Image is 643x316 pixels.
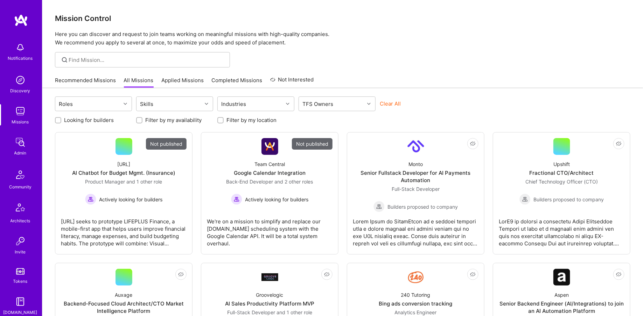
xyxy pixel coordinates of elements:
[470,272,476,277] i: icon EyeClosed
[395,309,437,315] span: Analytics Engineer
[220,99,248,109] div: Industries
[530,169,594,177] div: Fractional CTO/Architect
[12,166,29,183] img: Community
[4,309,37,316] div: [DOMAIN_NAME]
[178,272,184,277] i: icon EyeClosed
[616,272,622,277] i: icon EyeClosed
[499,300,624,315] div: Senior Backend Engineer (AI/Integrations) to join an AI Automation Platform
[407,269,424,286] img: Company Logo
[72,169,175,177] div: AI Chatbot for Budget Mgmt. (Insurance)
[227,309,275,315] span: Full-Stack Developer
[55,14,630,23] h3: Mission Control
[261,273,278,281] img: Company Logo
[367,102,371,106] i: icon Chevron
[146,138,187,150] div: Not published
[61,138,187,249] a: Not published[URL]AI Chatbot for Budget Mgmt. (Insurance)Product Manager and 1 other roleActively...
[9,183,32,191] div: Community
[145,116,202,124] label: Filter by my availability
[301,99,335,109] div: TFS Owners
[13,104,27,118] img: teamwork
[353,212,478,247] div: Lorem Ipsum do SitamEtcon ad e seddoei tempori utla e dolore magnaal eni admini veniam qui no exe...
[277,309,312,315] span: and 1 other role
[13,73,27,87] img: discovery
[8,55,33,62] div: Notifications
[275,179,313,185] span: and 2 other roles
[207,138,333,249] a: Not publishedCompany LogoTeam CentralGoogle Calendar IntegrationBack-End Developer and 2 other ro...
[226,179,273,185] span: Back-End Developer
[392,186,440,192] span: Full-Stack Developer
[205,102,208,106] i: icon Chevron
[14,149,27,157] div: Admin
[161,77,204,88] a: Applied Missions
[61,56,69,64] i: icon SearchGrey
[373,201,385,212] img: Builders proposed to company
[387,203,458,210] span: Builders proposed to company
[11,87,30,94] div: Discovery
[69,56,225,64] input: Find Mission...
[11,217,30,224] div: Architects
[292,138,333,150] div: Not published
[261,138,278,155] img: Company Logo
[554,291,569,299] div: Aspen
[408,160,423,168] div: Monto
[226,116,277,124] label: Filter by my location
[353,138,478,249] a: Company LogoMontoSenior Fullstack Developer for AI Payments AutomationFull-Stack Developer Builde...
[270,76,314,88] a: Not Interested
[13,234,27,248] img: Invite
[15,248,26,256] div: Invite
[127,179,162,185] span: and 1 other role
[57,99,75,109] div: Roles
[14,14,28,27] img: logo
[12,200,29,217] img: Architects
[55,30,630,47] p: Here you can discover and request to join teams working on meaningful missions with high-quality ...
[61,300,187,315] div: Backend-Focused Cloud Architect/CTO Market Intelligence Platform
[85,194,96,205] img: Actively looking for builders
[13,295,27,309] img: guide book
[115,291,133,299] div: Auxage
[499,212,624,247] div: LorE9 ip dolorsi a consectetu Adipi Elitseddoe Tempori ut labo et d magnaali enim admini ven quis...
[519,194,531,205] img: Builders proposed to company
[13,278,28,285] div: Tokens
[533,196,604,203] span: Builders proposed to company
[124,77,154,88] a: All Missions
[499,138,624,249] a: UpshiftFractional CTO/ArchitectChief Technology Officer (CTO) Builders proposed to companyBuilder...
[139,99,155,109] div: Skills
[212,77,263,88] a: Completed Missions
[12,118,29,125] div: Missions
[124,102,127,106] i: icon Chevron
[55,77,116,88] a: Recommended Missions
[324,272,330,277] i: icon EyeClosed
[234,169,306,177] div: Google Calendar Integration
[117,160,130,168] div: [URL]
[353,169,478,184] div: Senior Fullstack Developer for AI Payments Automation
[61,212,187,247] div: [URL] seeks to prototype LIFEPLUS Finance, a mobile-first app that helps users improve financial ...
[286,102,289,106] i: icon Chevron
[13,135,27,149] img: admin teamwork
[470,141,476,146] i: icon EyeClosed
[553,269,570,286] img: Company Logo
[64,116,114,124] label: Looking for builders
[207,212,333,247] div: We're on a mission to simplify and replace our [DOMAIN_NAME] scheduling system with the Google Ca...
[616,141,622,146] i: icon EyeClosed
[254,160,285,168] div: Team Central
[553,160,570,168] div: Upshift
[85,179,125,185] span: Product Manager
[256,291,284,299] div: Groovelogic
[13,41,27,55] img: bell
[225,300,314,307] div: AI Sales Productivity Platform MVP
[245,196,308,203] span: Actively looking for builders
[525,179,598,185] span: Chief Technology Officer (CTO)
[407,138,424,155] img: Company Logo
[231,194,242,205] img: Actively looking for builders
[16,268,25,275] img: tokens
[99,196,162,203] span: Actively looking for builders
[380,100,401,107] button: Clear All
[379,300,453,307] div: Bing ads conversion tracking
[401,291,431,299] div: 240 Tutoring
